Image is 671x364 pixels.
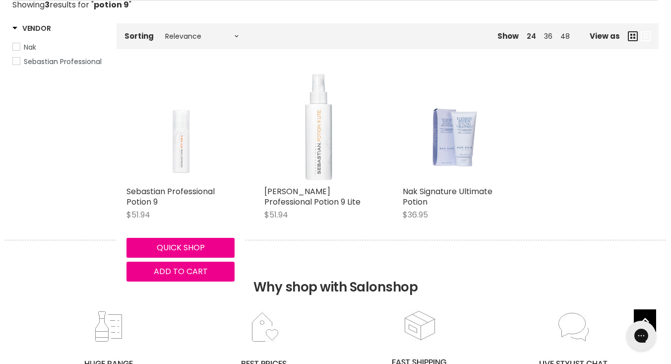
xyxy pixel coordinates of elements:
a: Nak [12,42,104,53]
span: View as [590,32,620,40]
span: $36.95 [403,209,428,220]
a: Back to top [634,309,656,332]
img: Nak Signature Ultimate Potion [413,73,500,181]
a: 36 [544,31,552,41]
label: Sorting [124,32,154,40]
a: [PERSON_NAME] Professional Potion 9 Lite [264,186,361,208]
span: Back to top [634,309,656,335]
a: Sebastian Professional Potion 9 [126,73,235,181]
a: Sebastian Professional Potion 9 [126,186,215,208]
img: Sebastian Professional Potion 9 Lite [280,73,357,181]
a: Sebastian Professional Potion 9 Lite [264,73,372,181]
p: Showing results for " " [12,0,659,9]
span: Nak [24,42,36,52]
a: Nak Signature Ultimate Potion [403,73,511,181]
a: 24 [527,31,536,41]
span: $51.94 [126,209,150,220]
button: Add to cart [126,262,235,282]
span: Sebastian Professional [24,57,102,67]
img: Sebastian Professional Potion 9 [155,73,206,181]
a: Sebastian Professional [12,56,104,67]
iframe: Gorgias live chat messenger [621,317,661,354]
a: 48 [560,31,570,41]
span: Add to cart [154,266,208,277]
h2: Why shop with Salonshop [5,240,666,310]
span: Show [497,31,519,41]
button: Quick shop [126,238,235,258]
h3: Vendor [12,23,51,33]
a: Nak Signature Ultimate Potion [403,186,492,208]
span: $51.94 [264,209,288,220]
